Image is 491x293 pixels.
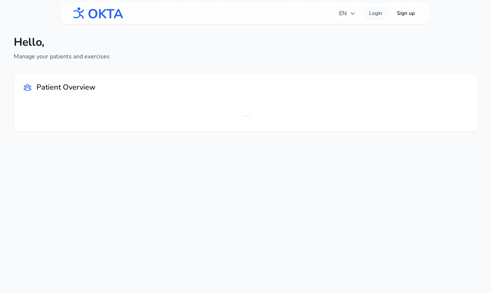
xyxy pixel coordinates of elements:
[14,52,110,61] p: Manage your patients and exercises
[36,82,96,93] h2: Patient Overview
[70,4,124,23] img: OKTA logo
[391,7,421,20] a: Sign up
[339,9,356,18] span: EN
[14,36,110,49] h1: Hello,
[363,7,388,20] a: Login
[335,6,360,21] button: EN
